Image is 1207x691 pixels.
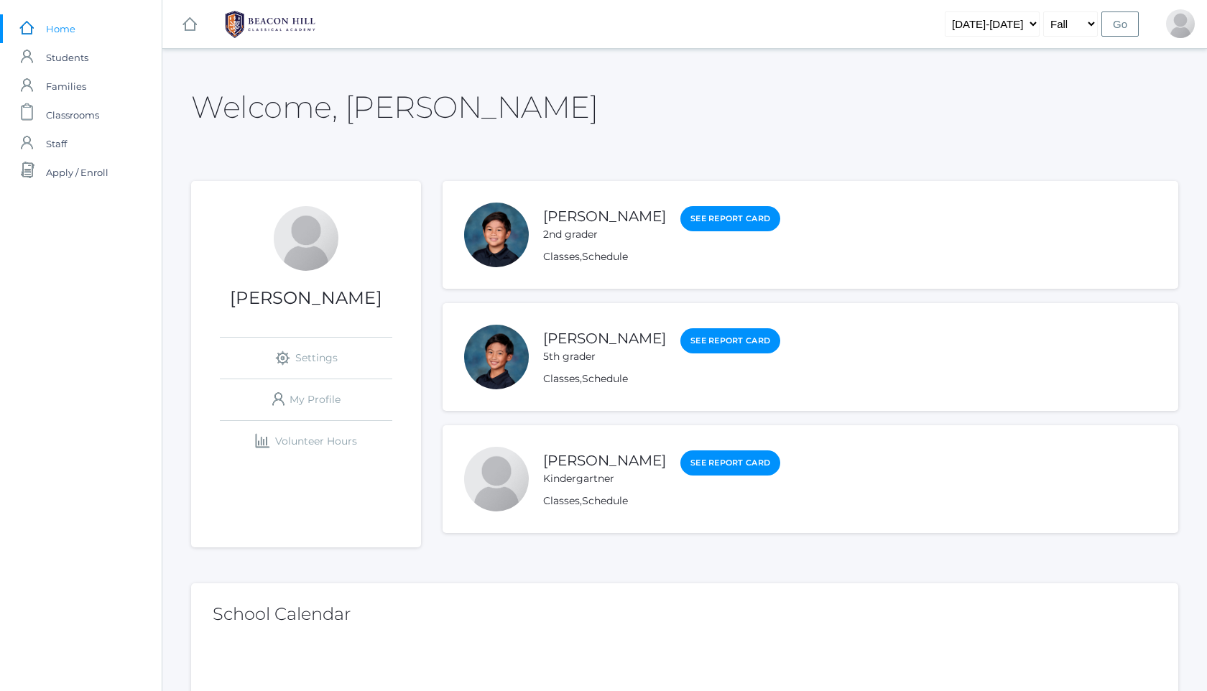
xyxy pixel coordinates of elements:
[464,325,529,389] div: Matteo Soratorio
[213,605,1157,623] h2: School Calendar
[46,101,99,129] span: Classrooms
[543,493,780,509] div: ,
[216,6,324,42] img: BHCALogos-05-308ed15e86a5a0abce9b8dd61676a3503ac9727e845dece92d48e8588c001991.png
[582,250,628,263] a: Schedule
[582,372,628,385] a: Schedule
[543,372,580,385] a: Classes
[680,206,780,231] a: See Report Card
[1166,9,1195,38] div: Lew Soratorio
[543,249,780,264] div: ,
[543,371,780,386] div: ,
[46,14,75,43] span: Home
[220,379,392,420] a: My Profile
[46,43,88,72] span: Students
[543,452,666,469] a: [PERSON_NAME]
[680,328,780,353] a: See Report Card
[543,330,666,347] a: [PERSON_NAME]
[191,289,421,307] h1: [PERSON_NAME]
[191,91,598,124] h2: Welcome, [PERSON_NAME]
[464,447,529,511] div: Kailo Soratorio
[1101,11,1139,37] input: Go
[46,129,67,158] span: Staff
[543,471,666,486] div: Kindergartner
[680,450,780,476] a: See Report Card
[543,227,666,242] div: 2nd grader
[543,250,580,263] a: Classes
[464,203,529,267] div: Nico Soratorio
[220,421,392,462] a: Volunteer Hours
[543,208,666,225] a: [PERSON_NAME]
[46,72,86,101] span: Families
[582,494,628,507] a: Schedule
[274,206,338,271] div: Lew Soratorio
[543,494,580,507] a: Classes
[46,158,108,187] span: Apply / Enroll
[220,338,392,379] a: Settings
[543,349,666,364] div: 5th grader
